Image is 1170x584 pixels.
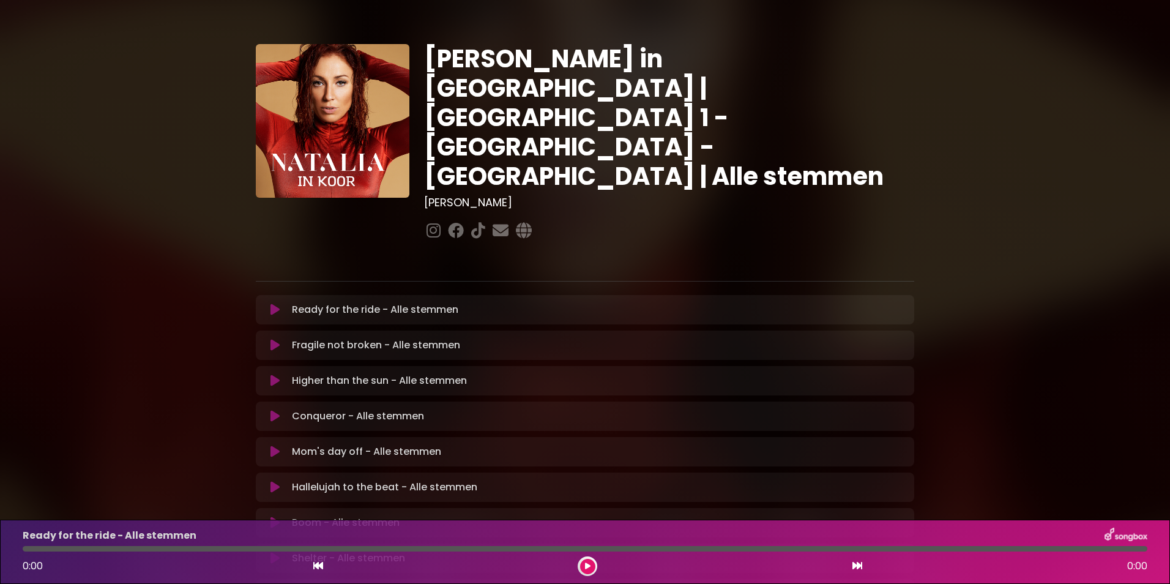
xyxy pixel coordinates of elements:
[23,559,43,573] span: 0:00
[424,44,914,191] h1: [PERSON_NAME] in [GEOGRAPHIC_DATA] | [GEOGRAPHIC_DATA] 1 - [GEOGRAPHIC_DATA] - [GEOGRAPHIC_DATA] ...
[23,528,196,543] p: Ready for the ride - Alle stemmen
[292,409,424,424] p: Conqueror - Alle stemmen
[1127,559,1147,574] span: 0:00
[292,480,477,495] p: Hallelujah to the beat - Alle stemmen
[292,515,400,530] p: Boom - Alle stemmen
[292,338,460,353] p: Fragile not broken - Alle stemmen
[292,444,441,459] p: Mom's day off - Alle stemmen
[424,196,914,209] h3: [PERSON_NAME]
[292,302,458,317] p: Ready for the ride - Alle stemmen
[292,373,467,388] p: Higher than the sun - Alle stemmen
[256,44,409,198] img: YTVS25JmS9CLUqXqkEhs
[1105,528,1147,544] img: songbox-logo-white.png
